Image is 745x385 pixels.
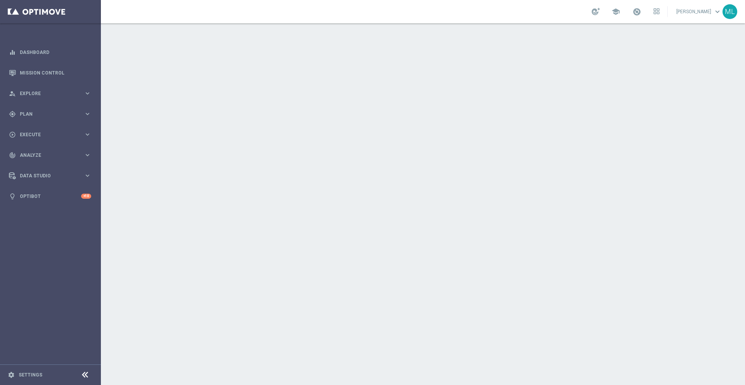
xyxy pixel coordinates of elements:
[722,4,737,19] div: ML
[9,62,91,83] div: Mission Control
[9,49,92,55] button: equalizer Dashboard
[84,90,91,97] i: keyboard_arrow_right
[9,90,92,97] button: person_search Explore keyboard_arrow_right
[9,111,84,118] div: Plan
[9,131,84,138] div: Execute
[9,90,16,97] i: person_search
[84,151,91,159] i: keyboard_arrow_right
[19,373,42,377] a: Settings
[713,7,722,16] span: keyboard_arrow_down
[20,132,84,137] span: Execute
[9,90,84,97] div: Explore
[20,153,84,158] span: Analyze
[9,111,16,118] i: gps_fixed
[9,152,84,159] div: Analyze
[20,91,84,96] span: Explore
[9,173,92,179] button: Data Studio keyboard_arrow_right
[9,131,16,138] i: play_circle_outline
[20,62,91,83] a: Mission Control
[81,194,91,199] div: +10
[9,132,92,138] button: play_circle_outline Execute keyboard_arrow_right
[84,110,91,118] i: keyboard_arrow_right
[84,131,91,138] i: keyboard_arrow_right
[9,193,92,199] button: lightbulb Optibot +10
[8,371,15,378] i: settings
[9,111,92,117] button: gps_fixed Plan keyboard_arrow_right
[20,42,91,62] a: Dashboard
[9,172,84,179] div: Data Studio
[676,6,722,17] a: [PERSON_NAME]keyboard_arrow_down
[9,152,16,159] i: track_changes
[612,7,620,16] span: school
[84,172,91,179] i: keyboard_arrow_right
[9,186,91,206] div: Optibot
[9,49,16,56] i: equalizer
[9,70,92,76] button: Mission Control
[9,193,16,200] i: lightbulb
[20,112,84,116] span: Plan
[20,186,81,206] a: Optibot
[9,42,91,62] div: Dashboard
[20,173,84,178] span: Data Studio
[9,152,92,158] button: track_changes Analyze keyboard_arrow_right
